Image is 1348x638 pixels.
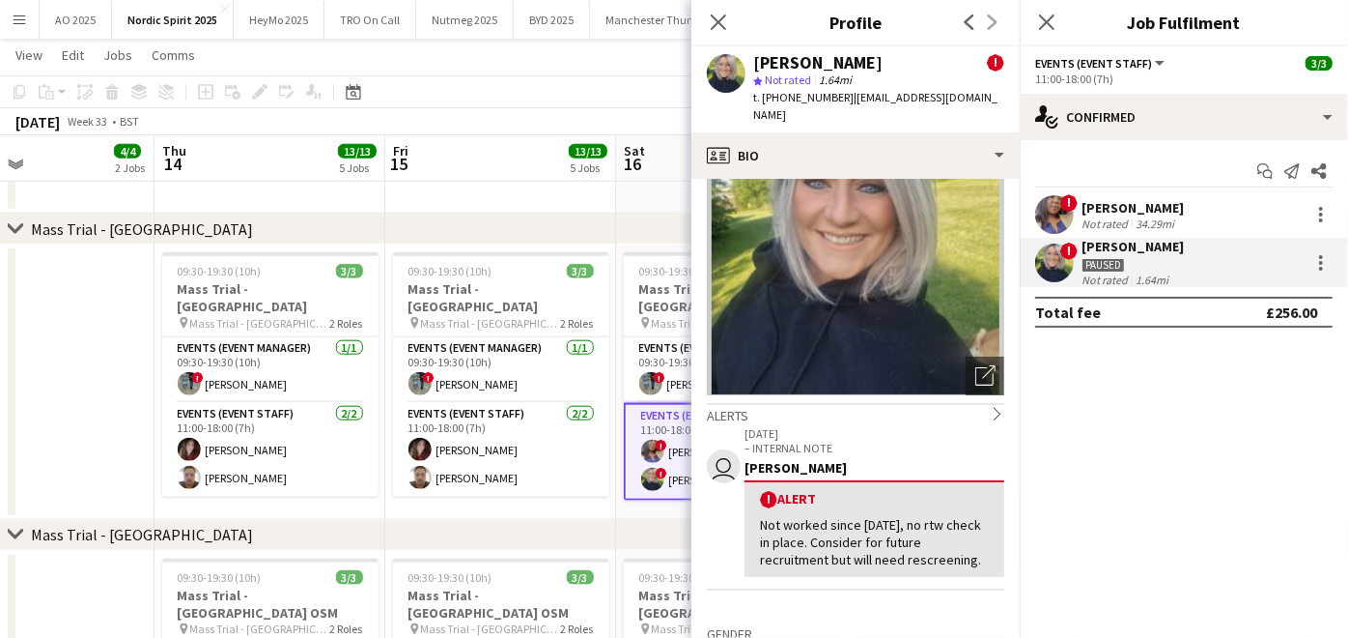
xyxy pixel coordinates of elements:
span: 09:30-19:30 (10h) [408,570,492,585]
button: Events (Event Staff) [1035,56,1167,71]
p: – INTERNAL NOTE [744,441,1004,455]
span: t. [PHONE_NUMBER] [753,90,854,104]
span: 13/13 [569,144,607,159]
span: 4/4 [114,144,141,159]
span: Mass Trial - [GEOGRAPHIC_DATA] [421,316,561,331]
span: ! [1060,194,1078,212]
div: 1.64mi [1132,273,1172,287]
app-card-role: Events (Event Manager)1/109:30-19:30 (10h)![PERSON_NAME] [393,337,609,403]
h3: Mass Trial - [GEOGRAPHIC_DATA] [162,280,379,315]
div: [DATE] [15,112,60,131]
span: 15 [390,153,408,175]
span: 09:30-19:30 (10h) [178,570,262,585]
span: Fri [393,142,408,159]
div: [PERSON_NAME] [753,54,883,72]
div: [PERSON_NAME] [744,459,1004,477]
span: Mass Trial - [GEOGRAPHIC_DATA] [190,316,330,331]
button: Nutmeg 2025 [416,1,514,39]
div: [PERSON_NAME] [1081,238,1184,255]
div: Confirmed [1020,94,1348,140]
span: Thu [162,142,186,159]
span: 3/3 [1306,56,1333,71]
div: Mass Trial - [GEOGRAPHIC_DATA] [31,219,253,239]
span: Mass Trial - [GEOGRAPHIC_DATA] [652,316,792,331]
span: 3/3 [567,264,594,278]
app-card-role: Events (Event Manager)1/109:30-19:30 (10h)![PERSON_NAME] [624,337,840,403]
span: 09:30-19:30 (10h) [408,264,492,278]
h3: Job Fulfilment [1020,10,1348,35]
app-card-role: Events (Event Staff)2/211:00-18:00 (7h)[PERSON_NAME][PERSON_NAME] [393,403,609,497]
span: 13/13 [338,144,377,159]
div: Not rated [1081,217,1132,231]
span: 09:30-19:30 (10h) [639,264,723,278]
h3: Profile [691,10,1020,35]
button: AO 2025 [40,1,112,39]
button: Manchester Thunder 2025 [590,1,751,39]
div: Alerts [707,403,1004,424]
app-card-role: Events (Event Staff)2/211:00-18:00 (7h)[PERSON_NAME][PERSON_NAME] [162,403,379,497]
span: 3/3 [567,570,594,585]
app-job-card: 09:30-19:30 (10h)3/3Mass Trial - [GEOGRAPHIC_DATA] Mass Trial - [GEOGRAPHIC_DATA]2 RolesEvents (E... [624,252,840,501]
button: HeyMo 2025 [234,1,324,39]
app-job-card: 09:30-19:30 (10h)3/3Mass Trial - [GEOGRAPHIC_DATA] Mass Trial - [GEOGRAPHIC_DATA]2 RolesEvents (E... [162,252,379,497]
div: Open photos pop-in [966,357,1004,395]
div: Bio [691,132,1020,179]
div: 5 Jobs [570,160,606,175]
img: Crew avatar or photo [707,105,1004,395]
div: BST [120,114,139,129]
h3: Mass Trial - [GEOGRAPHIC_DATA] [393,280,609,315]
span: Mass Trial - [GEOGRAPHIC_DATA] OSM [421,622,561,636]
app-card-role: Events (Event Staff)2/211:00-18:00 (7h)![PERSON_NAME]![PERSON_NAME] [624,403,840,501]
span: Comms [152,46,195,64]
span: 14 [159,153,186,175]
span: Jobs [103,46,132,64]
h3: Mass Trial - [GEOGRAPHIC_DATA] OSM [162,587,379,622]
div: 2 Jobs [115,160,145,175]
span: Week 33 [64,114,112,129]
span: 1.64mi [815,72,856,87]
span: ! [192,372,204,384]
span: ! [654,372,665,384]
span: Sat [624,142,645,159]
span: 09:30-19:30 (10h) [178,264,262,278]
div: Not worked since [DATE], no rtw check in place. Consider for future recruitment but will need res... [760,516,989,569]
div: Alert [760,490,989,508]
h3: Mass Trial - [GEOGRAPHIC_DATA] OSM [393,587,609,622]
app-job-card: 09:30-19:30 (10h)3/3Mass Trial - [GEOGRAPHIC_DATA] Mass Trial - [GEOGRAPHIC_DATA]2 RolesEvents (E... [393,252,609,497]
span: Edit [62,46,84,64]
div: £256.00 [1266,303,1317,322]
h3: Mass Trial - [GEOGRAPHIC_DATA] OSM [624,587,840,622]
app-card-role: Events (Event Manager)1/109:30-19:30 (10h)![PERSON_NAME] [162,337,379,403]
div: Paused [1081,258,1125,273]
span: 09:30-19:30 (10h) [639,570,723,585]
span: ! [760,491,777,508]
div: [PERSON_NAME] [1081,199,1184,217]
span: Events (Event Staff) [1035,56,1152,71]
div: Not rated [1081,273,1132,287]
h3: Mass Trial - [GEOGRAPHIC_DATA] [624,280,840,315]
div: 34.29mi [1132,217,1178,231]
span: View [15,46,42,64]
span: Not rated [765,72,811,87]
span: 2 Roles [330,622,363,636]
button: Nordic Spirit 2025 [112,1,234,39]
a: View [8,43,50,68]
button: BYD 2025 [514,1,590,39]
a: Edit [54,43,92,68]
div: Total fee [1035,303,1101,322]
span: Mass Trial - [GEOGRAPHIC_DATA] OSM [190,622,330,636]
div: 11:00-18:00 (7h) [1035,72,1333,86]
span: ! [656,468,667,479]
div: 5 Jobs [339,160,376,175]
span: 3/3 [336,264,363,278]
p: [DATE] [744,426,1004,441]
span: ! [1060,243,1078,260]
span: Mass Trial - [GEOGRAPHIC_DATA] OSM [652,622,792,636]
span: 2 Roles [561,622,594,636]
span: 3/3 [336,570,363,585]
div: Mass Trial - [GEOGRAPHIC_DATA] [31,525,253,544]
a: Jobs [96,43,140,68]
